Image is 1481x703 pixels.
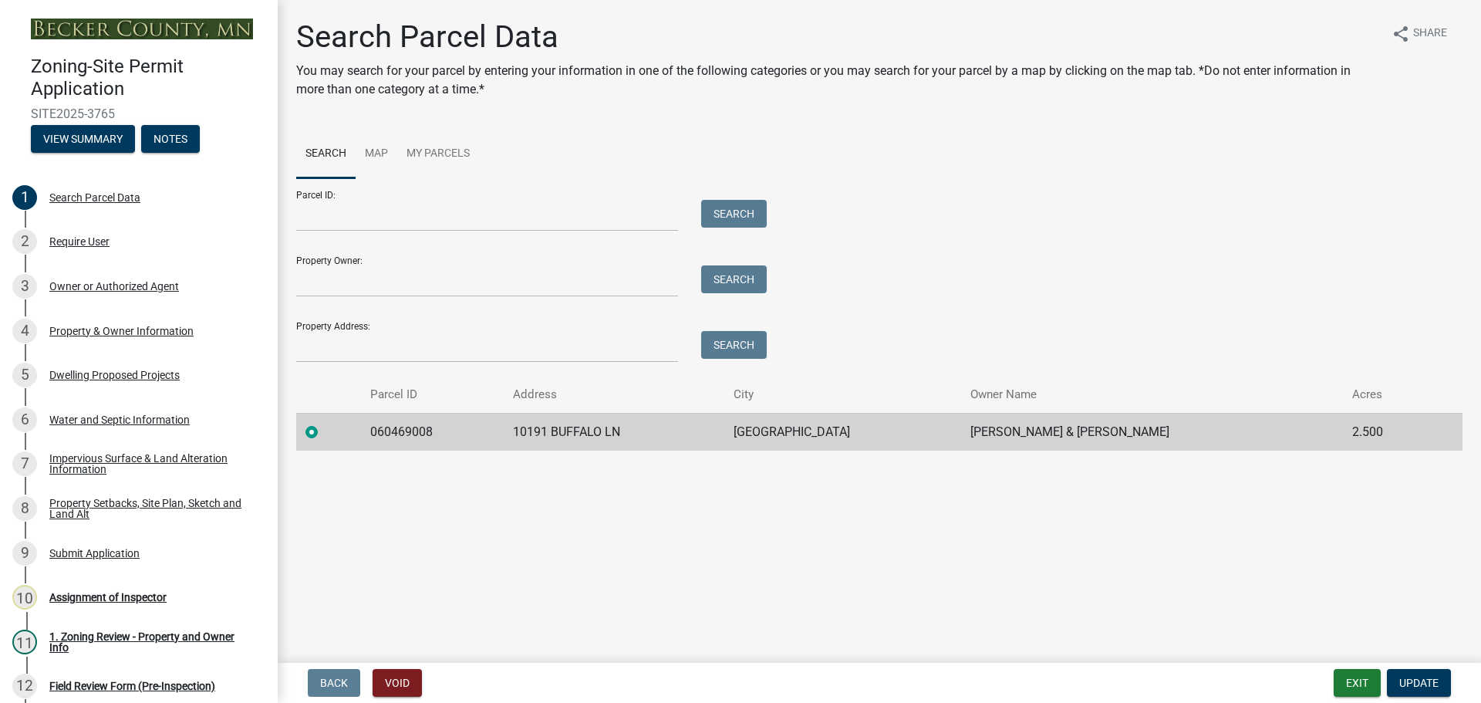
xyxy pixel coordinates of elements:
button: Void [373,669,422,697]
div: Field Review Form (Pre-Inspection) [49,681,215,691]
td: 2.500 [1343,413,1429,451]
span: Update [1399,677,1439,689]
div: Dwelling Proposed Projects [49,370,180,380]
div: 6 [12,407,37,432]
span: Back [320,677,348,689]
h1: Search Parcel Data [296,19,1379,56]
div: Water and Septic Information [49,414,190,425]
a: Map [356,130,397,179]
div: Impervious Surface & Land Alteration Information [49,453,253,475]
a: My Parcels [397,130,479,179]
div: Assignment of Inspector [49,592,167,603]
button: shareShare [1379,19,1459,49]
td: 10191 BUFFALO LN [504,413,724,451]
th: City [724,377,961,413]
p: You may search for your parcel by entering your information in one of the following categories or... [296,62,1379,99]
td: [GEOGRAPHIC_DATA] [724,413,961,451]
div: 4 [12,319,37,343]
div: 1. Zoning Review - Property and Owner Info [49,631,253,653]
div: 2 [12,229,37,254]
button: Back [308,669,360,697]
div: Require User [49,236,110,247]
div: Search Parcel Data [49,192,140,203]
div: 7 [12,451,37,476]
img: Becker County, Minnesota [31,19,253,39]
button: Search [701,265,767,293]
button: Exit [1334,669,1381,697]
span: SITE2025-3765 [31,106,247,121]
div: 10 [12,585,37,610]
div: Property Setbacks, Site Plan, Sketch and Land Alt [49,498,253,519]
button: Search [701,200,767,228]
div: 3 [12,274,37,299]
button: Update [1387,669,1451,697]
th: Address [504,377,724,413]
div: Property & Owner Information [49,326,194,336]
i: share [1392,25,1410,43]
wm-modal-confirm: Summary [31,134,135,146]
div: Owner or Authorized Agent [49,281,179,292]
td: 060469008 [361,413,503,451]
button: Search [701,331,767,359]
a: Search [296,130,356,179]
div: 8 [12,496,37,521]
th: Owner Name [961,377,1343,413]
th: Acres [1343,377,1429,413]
div: 1 [12,185,37,210]
wm-modal-confirm: Notes [141,134,200,146]
button: Notes [141,125,200,153]
div: Submit Application [49,548,140,559]
button: View Summary [31,125,135,153]
div: 11 [12,630,37,654]
span: Share [1413,25,1447,43]
td: [PERSON_NAME] & [PERSON_NAME] [961,413,1343,451]
div: 9 [12,541,37,566]
th: Parcel ID [361,377,503,413]
h4: Zoning-Site Permit Application [31,56,265,100]
div: 12 [12,674,37,698]
div: 5 [12,363,37,387]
